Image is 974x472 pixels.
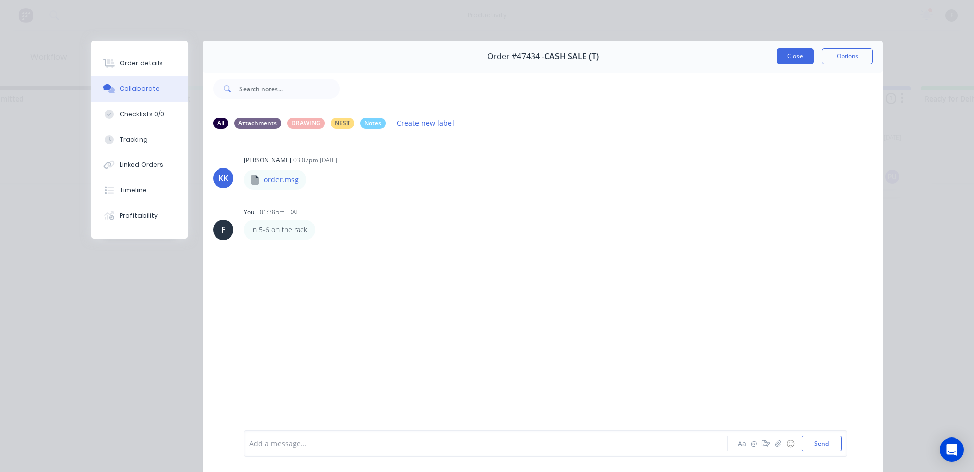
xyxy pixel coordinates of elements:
div: You [243,208,254,217]
span: Order #47434 - [487,52,544,61]
button: Tracking [91,127,188,152]
span: CASH SALE (T) [544,52,599,61]
div: Linked Orders [120,160,163,170]
button: Linked Orders [91,152,188,178]
button: Collaborate [91,76,188,102]
div: [PERSON_NAME] [243,156,291,165]
div: F [221,224,226,236]
div: Profitability [120,211,158,220]
div: All [213,118,228,129]
div: Tracking [120,135,148,144]
button: Checklists 0/0 [91,102,188,127]
div: Order details [120,59,163,68]
div: Timeline [120,186,147,195]
div: Attachments [234,118,281,129]
p: order.msg [264,175,299,185]
button: Aa [736,437,748,450]
button: Create new label [392,116,460,130]
button: Options [822,48,873,64]
div: Collaborate [120,84,160,93]
button: Profitability [91,203,188,228]
p: in 5-6 on the rack [251,225,307,235]
div: DRAWING [287,118,325,129]
button: Close [777,48,814,64]
div: Open Intercom Messenger [940,437,964,462]
div: Notes [360,118,386,129]
button: ☺ [784,437,796,450]
button: Order details [91,51,188,76]
div: KK [218,172,228,184]
input: Search notes... [239,79,340,99]
div: Checklists 0/0 [120,110,164,119]
button: Timeline [91,178,188,203]
div: 03:07pm [DATE] [293,156,337,165]
button: @ [748,437,760,450]
div: NEST [331,118,354,129]
button: Send [802,436,842,451]
div: - 01:38pm [DATE] [256,208,304,217]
